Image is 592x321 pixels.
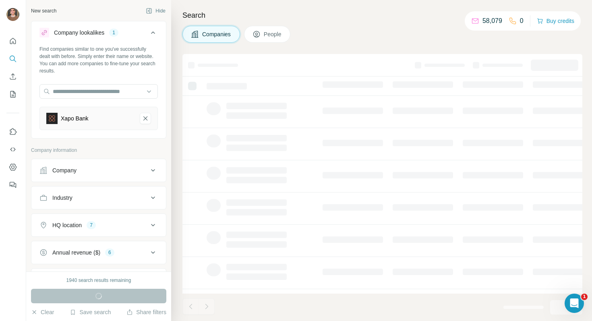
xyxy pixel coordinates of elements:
[52,249,100,257] div: Annual revenue ($)
[31,161,166,180] button: Company
[66,277,131,284] div: 1940 search results remaining
[264,30,282,38] span: People
[126,308,166,316] button: Share filters
[482,16,502,26] p: 58,079
[109,29,118,36] div: 1
[46,113,58,124] img: Xapo Bank-logo
[39,46,158,75] div: Find companies similar to one you've successfully dealt with before. Simply enter their name or w...
[61,114,89,122] div: Xapo Bank
[565,294,584,313] iframe: Intercom live chat
[6,160,19,174] button: Dashboard
[52,194,72,202] div: Industry
[87,222,96,229] div: 7
[70,308,111,316] button: Save search
[6,124,19,139] button: Use Surfe on LinkedIn
[31,147,166,154] p: Company information
[140,5,171,17] button: Hide
[520,16,524,26] p: 0
[31,188,166,207] button: Industry
[31,23,166,46] button: Company lookalikes1
[31,215,166,235] button: HQ location7
[52,166,77,174] div: Company
[202,30,232,38] span: Companies
[31,243,166,262] button: Annual revenue ($)6
[6,8,19,21] img: Avatar
[6,69,19,84] button: Enrich CSV
[52,221,82,229] div: HQ location
[6,34,19,48] button: Quick start
[31,308,54,316] button: Clear
[6,178,19,192] button: Feedback
[105,249,114,256] div: 6
[537,15,574,27] button: Buy credits
[31,270,166,290] button: Employees (size)9
[6,142,19,157] button: Use Surfe API
[581,294,588,300] span: 1
[182,10,582,21] h4: Search
[54,29,104,37] div: Company lookalikes
[6,87,19,101] button: My lists
[31,7,56,14] div: New search
[6,52,19,66] button: Search
[140,113,151,124] button: Xapo Bank-remove-button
